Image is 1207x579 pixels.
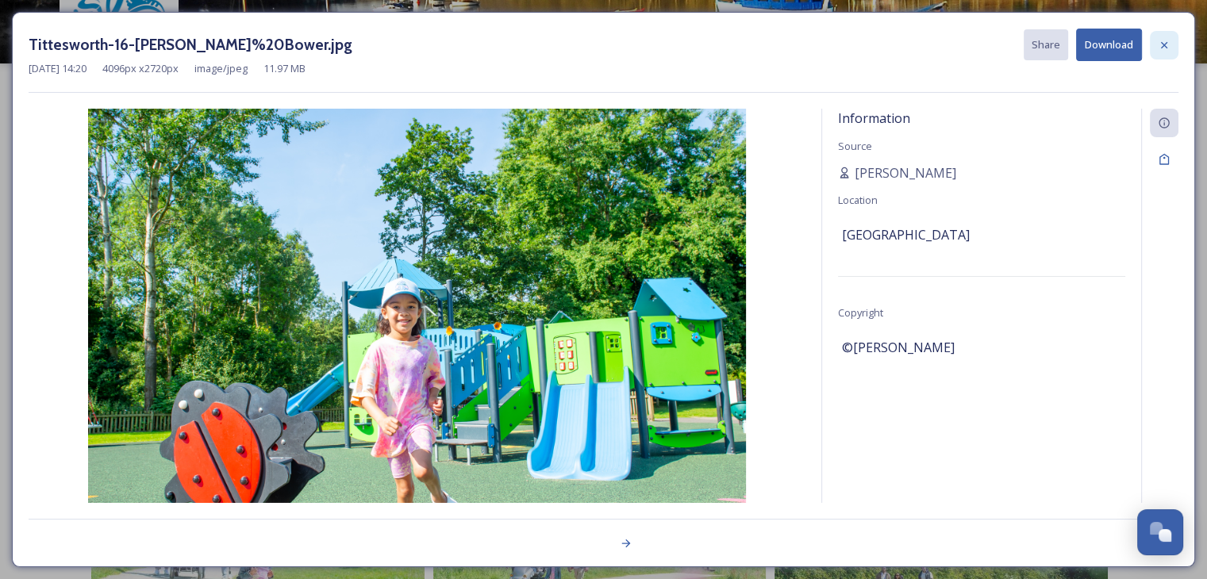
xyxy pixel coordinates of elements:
span: [DATE] 14:20 [29,61,86,76]
span: [GEOGRAPHIC_DATA] [842,225,970,244]
button: Share [1024,29,1068,60]
button: Download [1076,29,1142,61]
span: [PERSON_NAME] [855,163,956,182]
span: 4096 px x 2720 px [102,61,179,76]
span: Information [838,109,910,127]
span: Location [838,193,878,207]
img: Tittesworth-16-Cathy%2520Bower.jpg [29,109,805,545]
span: ©[PERSON_NAME] [842,338,955,357]
button: Open Chat [1137,509,1183,555]
span: Source [838,139,872,153]
span: Copyright [838,305,883,320]
h3: Tittesworth-16-[PERSON_NAME]%20Bower.jpg [29,33,352,56]
span: 11.97 MB [263,61,306,76]
span: image/jpeg [194,61,248,76]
